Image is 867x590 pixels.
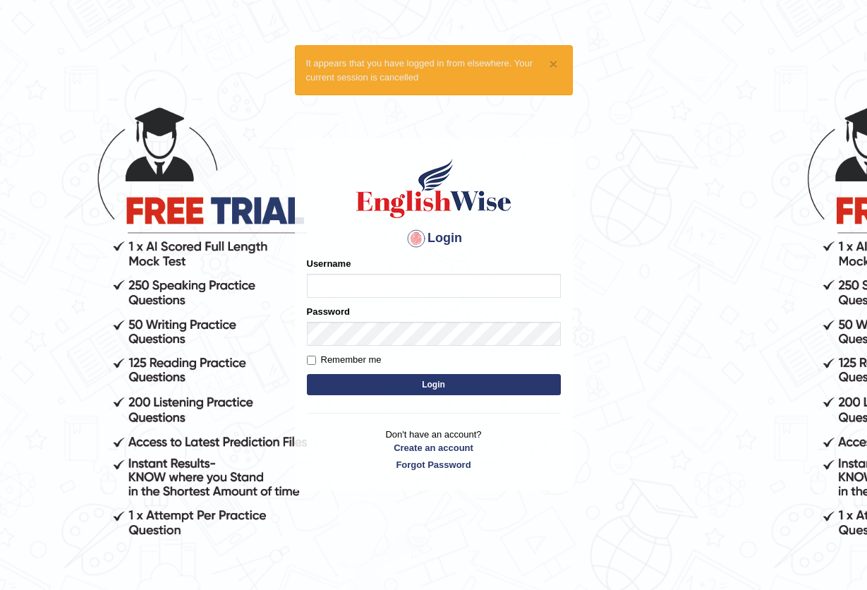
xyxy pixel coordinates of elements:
[307,374,561,395] button: Login
[307,458,561,471] a: Forgot Password
[307,257,351,270] label: Username
[549,56,557,71] button: ×
[307,353,382,367] label: Remember me
[307,441,561,454] a: Create an account
[307,305,350,318] label: Password
[307,356,316,365] input: Remember me
[307,428,561,471] p: Don't have an account?
[307,227,561,250] h4: Login
[295,45,573,95] div: It appears that you have logged in from elsewhere. Your current session is cancelled
[353,157,514,220] img: Logo of English Wise sign in for intelligent practice with AI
